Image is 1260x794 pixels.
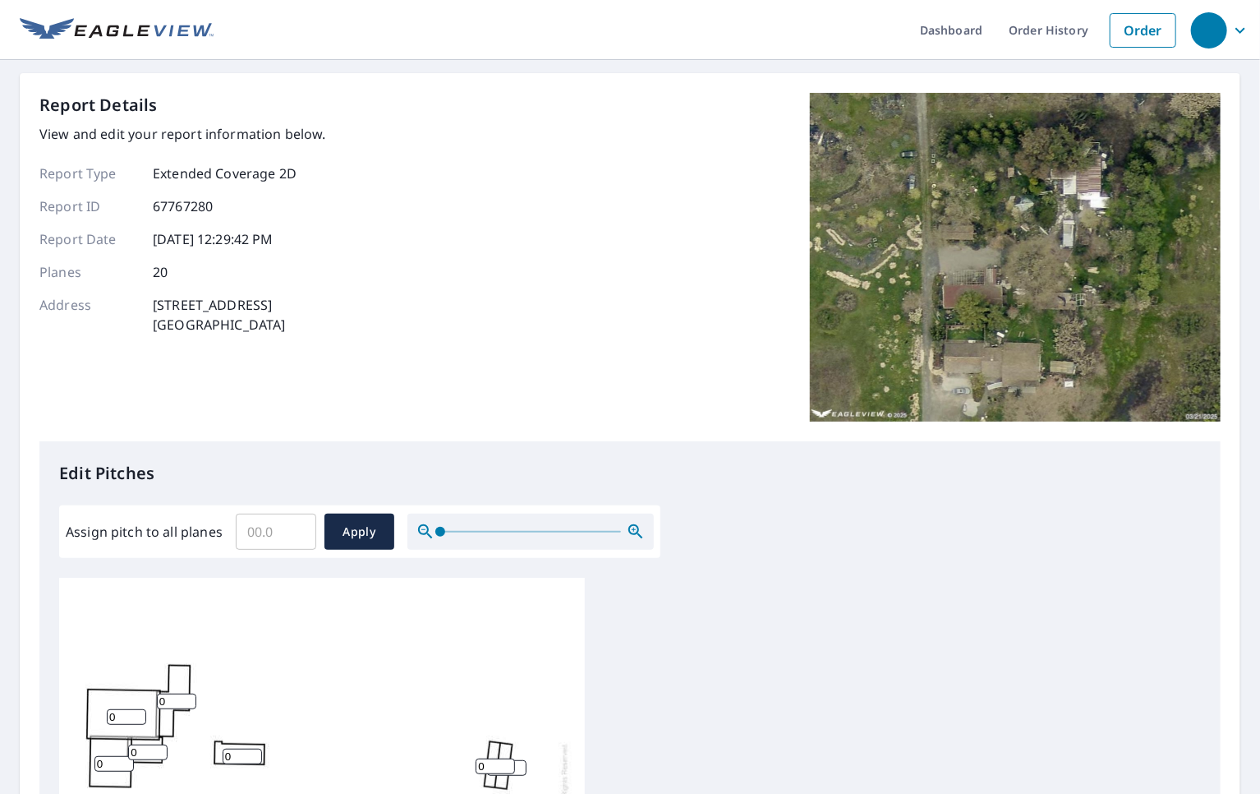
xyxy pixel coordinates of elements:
img: EV Logo [20,18,214,43]
label: Assign pitch to all planes [66,522,223,542]
p: Extended Coverage 2D [153,164,297,183]
p: [DATE] 12:29:42 PM [153,229,274,249]
p: Report Details [39,93,158,118]
p: Report Type [39,164,138,183]
p: 67767280 [153,196,213,216]
p: Report ID [39,196,138,216]
a: Order [1110,13,1176,48]
img: Top image [810,93,1221,422]
button: Apply [324,514,394,550]
p: Edit Pitches [59,461,1201,486]
p: 20 [153,262,168,282]
span: Apply [338,522,381,542]
p: Planes [39,262,138,282]
p: [STREET_ADDRESS] [GEOGRAPHIC_DATA] [153,295,286,335]
input: 00.0 [236,509,316,555]
p: Report Date [39,229,138,249]
p: Address [39,295,138,335]
p: View and edit your report information below. [39,124,326,144]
